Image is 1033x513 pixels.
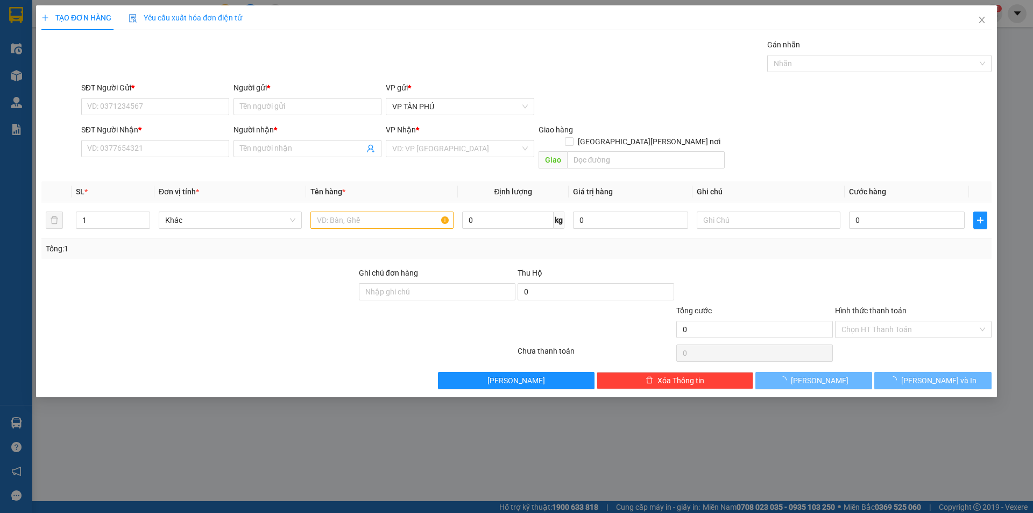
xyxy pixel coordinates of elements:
div: SĐT Người Gửi [81,82,229,94]
div: Tổng: 1 [46,243,399,255]
span: close [978,16,986,24]
button: [PERSON_NAME] [438,372,595,389]
span: Yêu cầu xuất hóa đơn điện tử [129,13,242,22]
span: [PERSON_NAME] [488,375,546,386]
button: [PERSON_NAME] [755,372,872,389]
span: Tên hàng [310,187,345,196]
span: Thu Hộ [518,269,542,277]
button: deleteXóa Thông tin [597,372,754,389]
input: Dọc đường [567,151,725,168]
button: Close [967,5,997,36]
label: Hình thức thanh toán [835,306,907,315]
span: Cước hàng [849,187,886,196]
span: loading [780,376,791,384]
button: delete [46,212,63,229]
span: Xóa Thông tin [657,375,704,386]
span: Khác [165,212,295,228]
span: VP Nhận [386,125,416,134]
span: Giá trị hàng [573,187,613,196]
span: Giao [539,151,567,168]
span: [GEOGRAPHIC_DATA][PERSON_NAME] nơi [574,136,725,147]
div: Chưa thanh toán [516,345,675,364]
div: Người gửi [234,82,381,94]
span: Giao hàng [539,125,573,134]
button: plus [973,212,987,229]
span: user-add [367,144,376,153]
span: Đơn vị tính [159,187,199,196]
div: SĐT Người Nhận [81,124,229,136]
input: Ghi Chú [697,212,840,229]
div: Người nhận [234,124,381,136]
input: VD: Bàn, Ghế [310,212,454,229]
label: Ghi chú đơn hàng [359,269,418,277]
label: Gán nhãn [767,40,800,49]
div: VP gửi [386,82,534,94]
input: 0 [573,212,689,229]
span: delete [646,376,653,385]
img: icon [129,14,137,23]
span: plus [41,14,49,22]
button: [PERSON_NAME] và In [875,372,992,389]
span: SL [76,187,84,196]
span: TẠO ĐƠN HÀNG [41,13,111,22]
span: Định lượng [494,187,533,196]
span: [PERSON_NAME] [791,375,849,386]
span: loading [889,376,901,384]
span: [PERSON_NAME] và In [901,375,977,386]
input: Ghi chú đơn hàng [359,283,515,300]
span: kg [554,212,564,229]
span: Tổng cước [676,306,712,315]
span: plus [974,216,987,224]
span: VP TÂN PHÚ [393,99,528,115]
th: Ghi chú [693,181,845,202]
